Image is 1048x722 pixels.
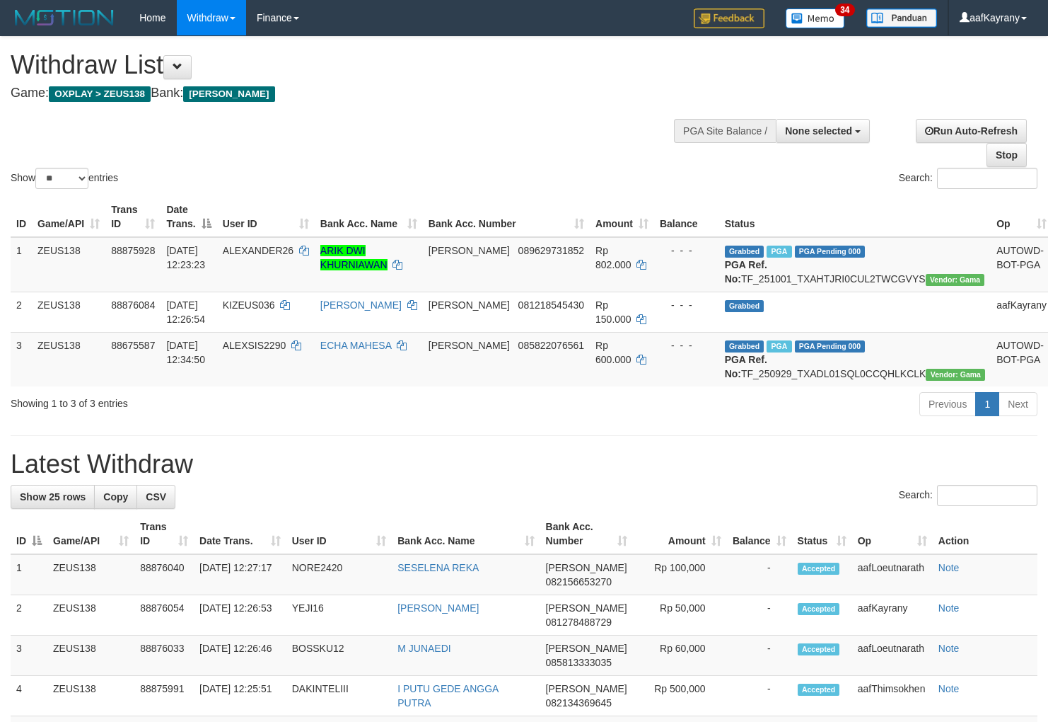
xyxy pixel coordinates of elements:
td: ZEUS138 [32,292,105,332]
span: [DATE] 12:34:50 [166,340,205,365]
a: Note [938,562,960,573]
a: SESELENA REKA [397,562,479,573]
a: [PERSON_NAME] [320,299,402,311]
td: 88875991 [134,676,194,716]
span: 34 [835,4,854,16]
th: User ID: activate to sort column ascending [286,514,392,554]
span: Grabbed [725,300,764,312]
b: PGA Ref. No: [725,259,767,285]
th: User ID: activate to sort column ascending [217,197,315,237]
span: [PERSON_NAME] [546,643,627,654]
span: Marked by aafanarl [767,246,791,258]
span: Rp 150.000 [595,299,631,325]
td: 4 [11,676,47,716]
th: Status: activate to sort column ascending [792,514,852,554]
span: OXPLAY > ZEUS138 [49,86,151,102]
td: ZEUS138 [32,237,105,292]
td: YEJI16 [286,595,392,636]
td: - [727,595,792,636]
td: aafKayrany [852,595,933,636]
span: Copy 082156653270 to clipboard [546,576,612,588]
th: ID: activate to sort column descending [11,514,47,554]
td: NORE2420 [286,554,392,595]
span: Rp 802.000 [595,245,631,270]
select: Showentries [35,168,88,189]
span: Vendor URL: https://trx31.1velocity.biz [926,369,985,381]
a: Note [938,643,960,654]
th: ID [11,197,32,237]
th: Amount: activate to sort column ascending [590,197,654,237]
a: Show 25 rows [11,485,95,509]
span: Copy 085822076561 to clipboard [518,340,584,351]
th: Bank Acc. Number: activate to sort column ascending [540,514,633,554]
td: Rp 50,000 [633,595,727,636]
span: [PERSON_NAME] [183,86,274,102]
a: I PUTU GEDE ANGGA PUTRA [397,683,498,709]
td: Rp 100,000 [633,554,727,595]
span: [PERSON_NAME] [546,562,627,573]
h4: Game: Bank: [11,86,685,101]
span: [PERSON_NAME] [429,245,510,256]
td: - [727,554,792,595]
th: Date Trans.: activate to sort column ascending [194,514,286,554]
td: - [727,676,792,716]
th: Balance [654,197,719,237]
td: ZEUS138 [47,636,134,676]
td: ZEUS138 [47,554,134,595]
label: Search: [899,168,1037,189]
span: None selected [785,125,852,137]
td: Rp 60,000 [633,636,727,676]
a: ECHA MAHESA [320,340,391,351]
span: Copy 085813333035 to clipboard [546,657,612,668]
td: 3 [11,636,47,676]
a: Note [938,602,960,614]
span: ALEXANDER26 [223,245,293,256]
a: M JUNAEDI [397,643,450,654]
span: Copy [103,491,128,503]
td: 2 [11,292,32,332]
input: Search: [937,168,1037,189]
a: 1 [975,392,999,416]
a: Note [938,683,960,694]
span: ALEXSIS2290 [223,340,286,351]
td: aafLoeutnarath [852,636,933,676]
img: Feedback.jpg [694,8,764,28]
b: PGA Ref. No: [725,354,767,379]
th: Game/API: activate to sort column ascending [32,197,105,237]
label: Search: [899,485,1037,506]
span: [PERSON_NAME] [546,602,627,614]
span: [DATE] 12:26:54 [166,299,205,325]
td: ZEUS138 [47,676,134,716]
td: 88876033 [134,636,194,676]
span: Accepted [798,563,840,575]
th: Bank Acc. Name: activate to sort column ascending [392,514,540,554]
span: Copy 081278488729 to clipboard [546,617,612,628]
img: Button%20Memo.svg [786,8,845,28]
span: Marked by aafpengsreynich [767,340,791,353]
a: Stop [986,143,1027,167]
span: [PERSON_NAME] [429,299,510,311]
td: aafLoeutnarath [852,554,933,595]
td: Rp 500,000 [633,676,727,716]
td: DAKINTELIII [286,676,392,716]
span: Copy 089629731852 to clipboard [518,245,584,256]
th: Game/API: activate to sort column ascending [47,514,134,554]
span: PGA Pending [795,246,866,258]
th: Status [719,197,991,237]
td: [DATE] 12:27:17 [194,554,286,595]
a: Previous [919,392,976,416]
td: [DATE] 12:25:51 [194,676,286,716]
td: ZEUS138 [32,332,105,386]
span: 88876084 [111,299,155,311]
span: Copy 082134369645 to clipboard [546,697,612,709]
div: Showing 1 to 3 of 3 entries [11,391,426,411]
td: BOSSKU12 [286,636,392,676]
th: Amount: activate to sort column ascending [633,514,727,554]
span: PGA Pending [795,340,866,353]
a: Next [998,392,1037,416]
span: Accepted [798,643,840,655]
span: [PERSON_NAME] [429,340,510,351]
img: panduan.png [866,8,937,28]
div: - - - [660,243,714,258]
a: ARIK DWI KHURNIAWAN [320,245,388,270]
